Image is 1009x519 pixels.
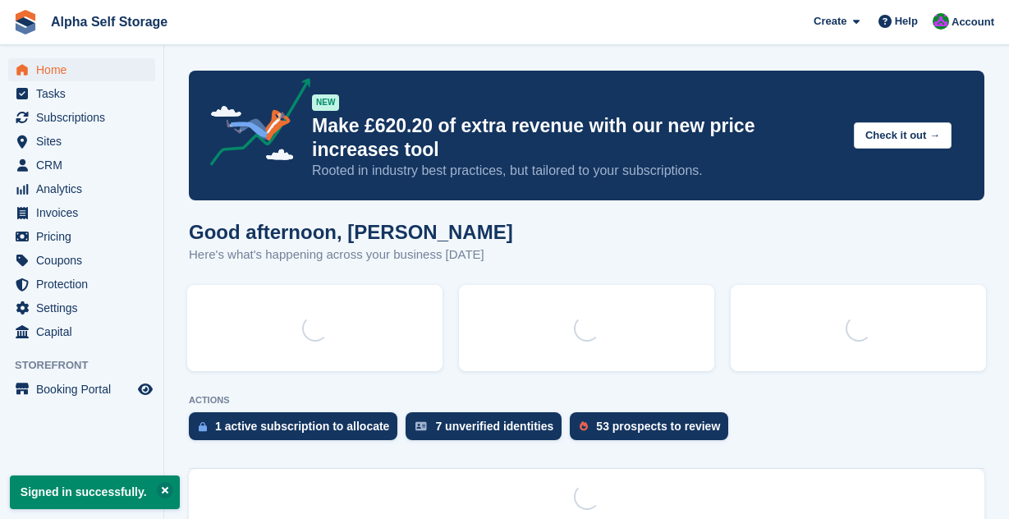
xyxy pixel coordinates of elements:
[189,246,513,264] p: Here's what's happening across your business [DATE]
[36,201,135,224] span: Invoices
[596,420,720,433] div: 53 prospects to review
[135,379,155,399] a: Preview store
[189,221,513,243] h1: Good afternoon, [PERSON_NAME]
[8,177,155,200] a: menu
[44,8,174,35] a: Alpha Self Storage
[15,357,163,374] span: Storefront
[36,154,135,177] span: CRM
[36,249,135,272] span: Coupons
[36,273,135,296] span: Protection
[814,13,846,30] span: Create
[36,58,135,81] span: Home
[36,82,135,105] span: Tasks
[406,412,570,448] a: 7 unverified identities
[312,94,339,111] div: NEW
[854,122,952,149] button: Check it out →
[933,13,949,30] img: James Bambury
[8,82,155,105] a: menu
[13,10,38,34] img: stora-icon-8386f47178a22dfd0bd8f6a31ec36ba5ce8667c1dd55bd0f319d3a0aa187defe.svg
[312,162,841,180] p: Rooted in industry best practices, but tailored to your subscriptions.
[8,273,155,296] a: menu
[8,58,155,81] a: menu
[36,225,135,248] span: Pricing
[580,421,588,431] img: prospect-51fa495bee0391a8d652442698ab0144808aea92771e9ea1ae160a38d050c398.svg
[36,106,135,129] span: Subscriptions
[8,378,155,401] a: menu
[952,14,994,30] span: Account
[8,154,155,177] a: menu
[215,420,389,433] div: 1 active subscription to allocate
[199,421,207,432] img: active_subscription_to_allocate_icon-d502201f5373d7db506a760aba3b589e785aa758c864c3986d89f69b8ff3...
[189,395,984,406] p: ACTIONS
[36,378,135,401] span: Booking Portal
[36,177,135,200] span: Analytics
[36,130,135,153] span: Sites
[8,225,155,248] a: menu
[10,475,180,509] p: Signed in successfully.
[435,420,553,433] div: 7 unverified identities
[8,106,155,129] a: menu
[196,78,311,172] img: price-adjustments-announcement-icon-8257ccfd72463d97f412b2fc003d46551f7dbcb40ab6d574587a9cd5c0d94...
[36,320,135,343] span: Capital
[8,249,155,272] a: menu
[895,13,918,30] span: Help
[8,201,155,224] a: menu
[8,296,155,319] a: menu
[8,320,155,343] a: menu
[36,296,135,319] span: Settings
[415,421,427,431] img: verify_identity-adf6edd0f0f0b5bbfe63781bf79b02c33cf7c696d77639b501bdc392416b5a36.svg
[570,412,736,448] a: 53 prospects to review
[8,130,155,153] a: menu
[312,114,841,162] p: Make £620.20 of extra revenue with our new price increases tool
[189,412,406,448] a: 1 active subscription to allocate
